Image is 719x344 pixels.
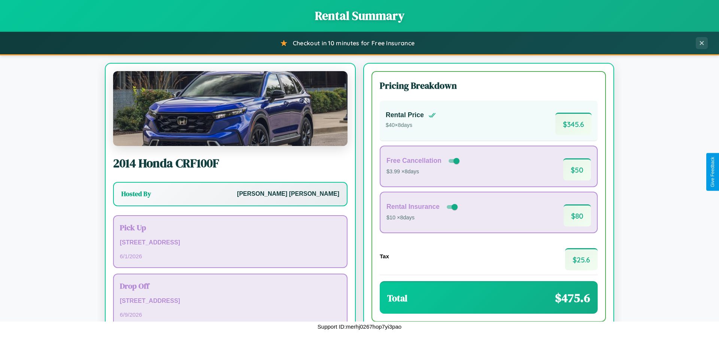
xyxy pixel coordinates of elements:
[237,189,339,200] p: [PERSON_NAME] [PERSON_NAME]
[386,213,459,223] p: $10 × 8 days
[565,248,598,270] span: $ 25.6
[555,290,590,306] span: $ 475.6
[113,71,348,146] img: Honda CRF100F
[563,158,591,180] span: $ 50
[120,310,341,320] p: 6 / 9 / 2026
[386,167,461,177] p: $3.99 × 8 days
[387,292,407,304] h3: Total
[555,113,592,135] span: $ 345.6
[120,222,341,233] h3: Pick Up
[120,296,341,307] p: [STREET_ADDRESS]
[710,157,715,187] div: Give Feedback
[386,111,424,119] h4: Rental Price
[7,7,712,24] h1: Rental Summary
[564,204,591,226] span: $ 80
[386,203,440,211] h4: Rental Insurance
[121,189,151,198] h3: Hosted By
[380,253,389,259] h4: Tax
[120,237,341,248] p: [STREET_ADDRESS]
[120,251,341,261] p: 6 / 1 / 2026
[318,322,401,332] p: Support ID: merhj0267hop7yi3pao
[380,79,598,92] h3: Pricing Breakdown
[386,157,442,165] h4: Free Cancellation
[293,39,415,47] span: Checkout in 10 minutes for Free Insurance
[386,121,436,130] p: $ 40 × 8 days
[120,280,341,291] h3: Drop Off
[113,155,348,171] h2: 2014 Honda CRF100F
